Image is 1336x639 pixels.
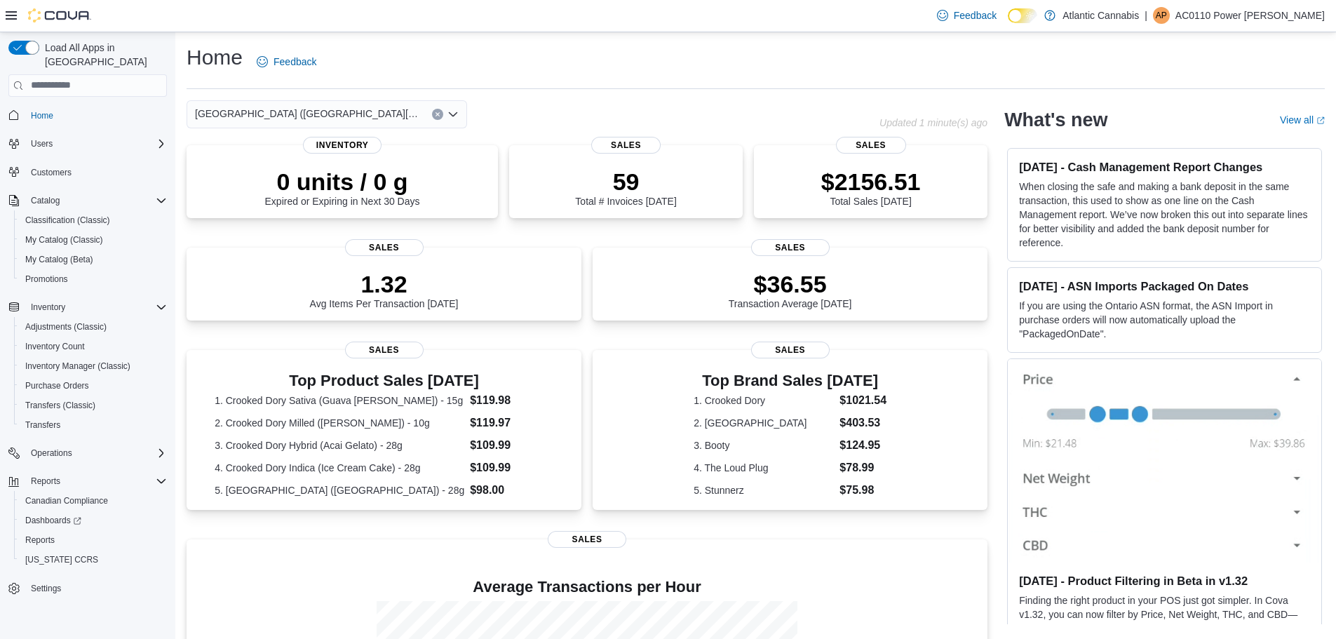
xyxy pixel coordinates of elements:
[25,299,167,316] span: Inventory
[1280,114,1325,126] a: View allExternal link
[25,192,167,209] span: Catalog
[839,392,886,409] dd: $1021.54
[25,234,103,245] span: My Catalog (Classic)
[20,318,112,335] a: Adjustments (Classic)
[1153,7,1170,24] div: AC0110 Power Mike
[39,41,167,69] span: Load All Apps in [GEOGRAPHIC_DATA]
[25,419,60,431] span: Transfers
[20,551,104,568] a: [US_STATE] CCRS
[470,482,553,499] dd: $98.00
[25,400,95,411] span: Transfers (Classic)
[751,239,830,256] span: Sales
[20,251,99,268] a: My Catalog (Beta)
[265,168,420,207] div: Expired or Expiring in Next 30 Days
[215,416,464,430] dt: 2. Crooked Dory Milled ([PERSON_NAME]) - 10g
[25,515,81,526] span: Dashboards
[20,377,167,394] span: Purchase Orders
[31,138,53,149] span: Users
[195,105,418,122] span: [GEOGRAPHIC_DATA] ([GEOGRAPHIC_DATA][PERSON_NAME])
[575,168,676,207] div: Total # Invoices [DATE]
[198,579,976,596] h4: Average Transactions per Hour
[20,512,167,529] span: Dashboards
[25,445,167,462] span: Operations
[251,48,322,76] a: Feedback
[14,269,173,289] button: Promotions
[20,551,167,568] span: Washington CCRS
[821,168,921,196] p: $2156.51
[14,210,173,230] button: Classification (Classic)
[14,376,173,396] button: Purchase Orders
[25,107,167,124] span: Home
[14,511,173,530] a: Dashboards
[215,438,464,452] dt: 3. Crooked Dory Hybrid (Acai Gelato) - 28g
[25,321,107,332] span: Adjustments (Classic)
[345,342,424,358] span: Sales
[470,392,553,409] dd: $119.98
[694,483,834,497] dt: 5. Stunnerz
[20,512,87,529] a: Dashboards
[729,270,852,309] div: Transaction Average [DATE]
[694,416,834,430] dt: 2. [GEOGRAPHIC_DATA]
[25,135,167,152] span: Users
[31,448,72,459] span: Operations
[20,358,167,375] span: Inventory Manager (Classic)
[20,212,167,229] span: Classification (Classic)
[3,162,173,182] button: Customers
[31,195,60,206] span: Catalog
[20,417,167,433] span: Transfers
[3,471,173,491] button: Reports
[14,337,173,356] button: Inventory Count
[821,168,921,207] div: Total Sales [DATE]
[14,530,173,550] button: Reports
[14,317,173,337] button: Adjustments (Classic)
[25,495,108,506] span: Canadian Compliance
[25,445,78,462] button: Operations
[1316,116,1325,125] svg: External link
[20,271,167,288] span: Promotions
[3,105,173,126] button: Home
[31,110,53,121] span: Home
[1019,160,1310,174] h3: [DATE] - Cash Management Report Changes
[20,492,167,509] span: Canadian Compliance
[25,579,167,597] span: Settings
[1156,7,1167,24] span: AP
[432,109,443,120] button: Clear input
[931,1,1002,29] a: Feedback
[14,415,173,435] button: Transfers
[31,583,61,594] span: Settings
[470,437,553,454] dd: $109.99
[215,372,553,389] h3: Top Product Sales [DATE]
[836,137,906,154] span: Sales
[25,473,66,490] button: Reports
[14,356,173,376] button: Inventory Manager (Classic)
[215,483,464,497] dt: 5. [GEOGRAPHIC_DATA] ([GEOGRAPHIC_DATA]) - 28g
[25,254,93,265] span: My Catalog (Beta)
[25,192,65,209] button: Catalog
[20,271,74,288] a: Promotions
[25,215,110,226] span: Classification (Classic)
[729,270,852,298] p: $36.55
[1145,7,1147,24] p: |
[1019,279,1310,293] h3: [DATE] - ASN Imports Packaged On Dates
[14,250,173,269] button: My Catalog (Beta)
[694,372,886,389] h3: Top Brand Sales [DATE]
[20,417,66,433] a: Transfers
[839,482,886,499] dd: $75.98
[839,415,886,431] dd: $403.53
[25,135,58,152] button: Users
[548,531,626,548] span: Sales
[25,341,85,352] span: Inventory Count
[20,397,167,414] span: Transfers (Classic)
[25,554,98,565] span: [US_STATE] CCRS
[25,361,130,372] span: Inventory Manager (Classic)
[20,231,109,248] a: My Catalog (Classic)
[954,8,997,22] span: Feedback
[31,476,60,487] span: Reports
[575,168,676,196] p: 59
[1019,299,1310,341] p: If you are using the Ontario ASN format, the ASN Import in purchase orders will now automatically...
[25,107,59,124] a: Home
[839,437,886,454] dd: $124.95
[20,358,136,375] a: Inventory Manager (Classic)
[839,459,886,476] dd: $78.99
[3,134,173,154] button: Users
